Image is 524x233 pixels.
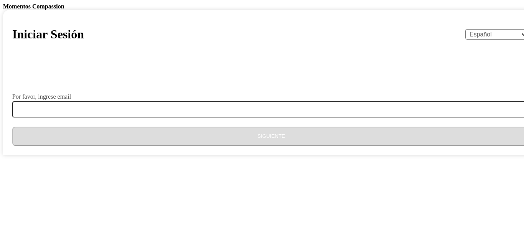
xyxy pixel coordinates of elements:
h1: Iniciar Sesión [12,27,84,41]
label: Por favor, ingrese email [12,94,71,100]
b: Momentos Compassion [3,3,64,10]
